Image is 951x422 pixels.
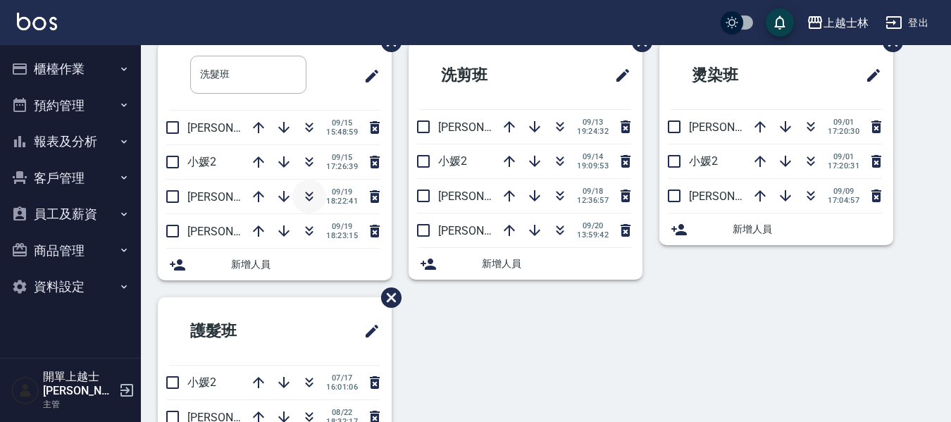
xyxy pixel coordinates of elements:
button: 上越士林 [801,8,874,37]
span: 12:36:57 [577,196,609,205]
span: [PERSON_NAME]12 [187,225,285,238]
span: [PERSON_NAME]12 [689,190,786,203]
span: [PERSON_NAME]8 [187,121,278,135]
span: 09/14 [577,152,609,161]
span: 小媛2 [438,154,467,168]
span: [PERSON_NAME]12 [187,190,285,204]
span: 刪除班表 [371,277,404,318]
span: 修改班表的標題 [606,58,631,92]
span: 新增人員 [482,256,631,271]
button: save [766,8,794,37]
span: 小媛2 [187,155,216,168]
div: 新增人員 [659,213,893,245]
span: 小媛2 [689,154,718,168]
span: [PERSON_NAME]8 [438,190,529,203]
span: 09/13 [577,118,609,127]
button: 登出 [880,10,934,36]
button: 櫃檯作業 [6,51,135,87]
button: 報表及分析 [6,123,135,160]
span: 09/01 [828,152,859,161]
span: 09/18 [577,187,609,196]
h2: 護髮班 [169,306,306,356]
h2: 洗剪班 [420,50,557,101]
div: 上越士林 [823,14,869,32]
span: 08/22 [326,408,358,417]
button: 預約管理 [6,87,135,124]
button: 商品管理 [6,232,135,269]
span: 19:09:53 [577,161,609,170]
div: 新增人員 [409,248,642,280]
button: 資料設定 [6,268,135,305]
span: 15:48:59 [326,128,358,137]
img: Logo [17,13,57,30]
span: 09/19 [326,187,358,197]
h5: 開單上越士[PERSON_NAME] [43,370,115,398]
span: 07/17 [326,373,358,383]
span: 修改班表的標題 [355,314,380,348]
span: 17:20:31 [828,161,859,170]
span: [PERSON_NAME]12 [438,224,535,237]
span: 09/20 [577,221,609,230]
span: 16:01:06 [326,383,358,392]
img: Person [11,376,39,404]
span: 17:20:30 [828,127,859,136]
span: 09/09 [828,187,859,196]
span: 09/15 [326,153,358,162]
span: 新增人員 [733,222,882,237]
button: 員工及薪資 [6,196,135,232]
span: 修改班表的標題 [355,59,380,93]
span: 18:22:41 [326,197,358,206]
span: 小媛2 [187,376,216,389]
span: 新增人員 [231,257,380,272]
span: 17:26:39 [326,162,358,171]
span: [PERSON_NAME]12 [438,120,535,134]
button: 客戶管理 [6,160,135,197]
span: 13:59:42 [577,230,609,240]
span: 18:23:15 [326,231,358,240]
span: 09/15 [326,118,358,128]
h2: 燙染班 [671,50,808,101]
span: 17:04:57 [828,196,859,205]
div: 新增人員 [158,249,392,280]
span: 修改班表的標題 [857,58,882,92]
span: 09/01 [828,118,859,127]
p: 主管 [43,398,115,411]
span: 09/19 [326,222,358,231]
input: 排版標題 [190,56,306,94]
span: [PERSON_NAME]8 [689,120,780,134]
span: 19:24:32 [577,127,609,136]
